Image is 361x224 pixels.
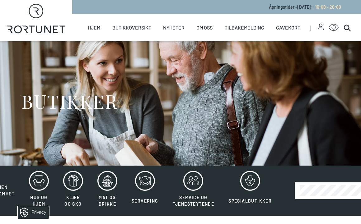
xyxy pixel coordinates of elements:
[112,14,151,41] a: Butikkoversikt
[163,14,185,41] a: Nyheter
[276,14,300,41] a: Gavekort
[6,204,57,221] iframe: Manage Preferences
[269,4,341,10] p: Åpningstider - [DATE] :
[310,14,317,41] span: |
[88,14,100,41] a: Hjem
[313,4,341,10] a: 10:00 - 20:00
[315,4,341,10] span: 10:00 - 20:00
[329,23,339,33] button: Open Accessibility Menu
[132,198,158,203] span: Servering
[91,171,124,211] button: Mat og drikke
[22,171,55,211] button: Hus og hjem
[166,171,221,211] button: Service og tjenesteytende
[21,89,117,113] h1: BUTIKKER
[225,14,264,41] a: Tilbakemelding
[125,171,165,211] button: Servering
[57,171,90,211] button: Klær og sko
[64,195,82,207] span: Klær og sko
[222,171,278,211] button: Spesialbutikker
[99,195,116,207] span: Mat og drikke
[196,14,213,41] a: Om oss
[30,195,47,207] span: Hus og hjem
[228,198,272,203] span: Spesialbutikker
[173,195,214,207] span: Service og tjenesteytende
